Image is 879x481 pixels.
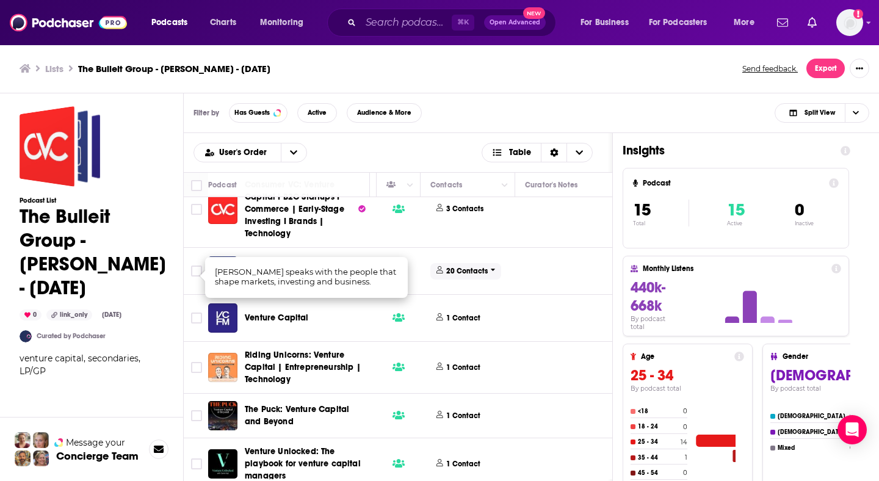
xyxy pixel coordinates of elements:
[430,178,462,192] div: Contacts
[806,59,845,78] button: Export
[191,410,202,421] span: Toggle select row
[245,349,366,386] a: Riding Unicorns: Venture Capital | Entrepreneurship | Technology
[853,9,863,19] svg: Add a profile image
[727,200,745,220] span: 15
[45,63,63,74] a: Lists
[795,200,804,220] span: 0
[15,450,31,466] img: Jon Profile
[836,9,863,36] button: Show profile menu
[245,446,361,481] span: Venture Unlocked: The playbook for venture capital managers
[772,12,793,33] a: Show notifications dropdown
[208,449,237,479] img: Venture Unlocked: The playbook for venture capital managers
[245,312,309,324] a: Venture Capital
[649,14,707,31] span: For Podcasters
[643,264,826,273] h4: Monthly Listens
[837,415,867,444] div: Open Intercom Messenger
[683,469,687,477] h4: 0
[191,458,202,469] span: Toggle select row
[46,309,92,320] div: link_only
[208,195,237,224] img: Consumer VC: Venture Capital I B2C Startups I Commerce | Early-Stage Investing I Brands | Technology
[208,401,237,430] img: The Puck: Venture Capital and Beyond
[210,14,236,31] span: Charts
[685,454,687,461] h4: 1
[638,438,678,446] h4: 25 - 34
[245,404,349,427] span: The Puck: Venture Capital and Beyond
[523,7,545,19] span: New
[795,220,814,226] p: Inactive
[446,313,480,324] p: 1 Contact
[430,179,493,240] button: 3 Contacts
[430,302,490,334] button: 1 Contact
[15,432,31,448] img: Sydney Profile
[446,459,480,469] p: 1 Contact
[245,179,366,240] a: Consumer VC: Venture Capital I B2C Startups I Commerce | Early-Stage Investing I Brands | Technology
[245,179,344,239] span: Consumer VC: Venture Capital I B2C Startups I Commerce | Early-Stage Investing I Brands | Technology
[20,353,140,377] span: venture capital, secondaries, LP/GP
[643,179,824,187] h4: Podcast
[194,148,281,157] button: open menu
[430,255,505,287] button: 20 Contacts
[245,403,366,428] a: The Puck: Venture Capital and Beyond
[191,362,202,373] span: Toggle select row
[631,366,744,385] h3: 25 - 34
[446,363,480,373] p: 1 Contact
[541,143,566,162] div: Sort Direction
[208,303,237,333] img: Venture Capital
[194,143,307,162] h2: Choose List sort
[572,13,644,32] button: open menu
[308,109,327,116] span: Active
[836,9,863,36] img: User Profile
[66,436,125,449] span: Message your
[850,444,854,452] h4: 0
[775,103,869,123] h2: Choose View
[850,412,854,420] h4: 0
[97,310,126,320] div: [DATE]
[20,197,166,204] h3: Podcast List
[234,109,270,116] span: Has Guests
[20,106,100,187] a: The Bulleit Group - Larry Aschebrook - Sept 22, 2025
[803,12,822,33] a: Show notifications dropdown
[229,103,288,123] button: Has Guests
[245,350,361,385] span: Riding Unicorns: Venture Capital | Entrepreneurship | Technology
[641,352,729,361] h4: Age
[778,429,845,436] h4: [DEMOGRAPHIC_DATA]
[430,401,490,430] button: 1 Contact
[20,330,32,342] img: ConnectPod
[251,13,319,32] button: open menu
[33,450,49,466] img: Barbara Profile
[623,143,831,158] h1: Insights
[452,15,474,31] span: ⌘ K
[361,13,452,32] input: Search podcasts, credits, & more...
[681,438,687,446] h4: 14
[430,349,490,386] button: 1 Contact
[151,14,187,31] span: Podcasts
[208,178,237,192] div: Podcast
[260,14,303,31] span: Monitoring
[446,411,480,421] p: 1 Contact
[683,423,687,431] h4: 0
[297,103,337,123] button: Active
[78,63,270,74] h3: The Bulleit Group - [PERSON_NAME] - [DATE]
[403,178,418,192] button: Column Actions
[191,204,202,215] span: Toggle select row
[631,278,665,315] span: 440k-668k
[725,13,770,32] button: open menu
[245,313,309,323] span: Venture Capital
[633,220,689,226] p: Total
[191,313,202,324] span: Toggle select row
[739,63,801,74] button: Send feedback.
[581,14,629,31] span: For Business
[281,143,306,162] button: open menu
[482,143,593,162] button: Choose View
[386,178,403,192] div: Has Guests
[10,11,127,34] a: Podchaser - Follow, Share and Rate Podcasts
[836,9,863,36] span: Logged in as BGpodcasts
[727,220,745,226] p: Active
[446,204,483,214] p: 3 Contacts
[734,14,754,31] span: More
[805,109,835,116] span: Split View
